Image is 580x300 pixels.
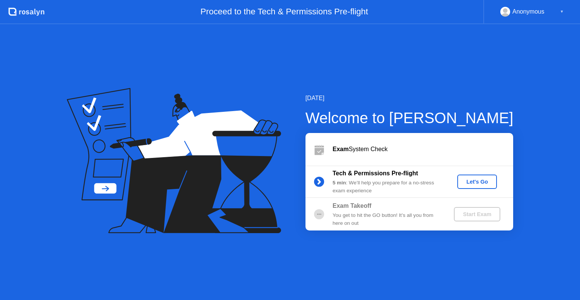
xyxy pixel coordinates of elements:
div: : We’ll help you prepare for a no-stress exam experience [333,179,441,195]
button: Start Exam [454,207,500,221]
b: Tech & Permissions Pre-flight [333,170,418,176]
div: Welcome to [PERSON_NAME] [305,107,514,129]
div: Let's Go [460,179,494,185]
div: ▼ [560,7,564,17]
b: Exam Takeoff [333,203,372,209]
div: You get to hit the GO button! It’s all you from here on out [333,212,441,227]
div: Start Exam [457,211,497,217]
div: System Check [333,145,513,154]
div: [DATE] [305,94,514,103]
b: 5 min [333,180,346,186]
b: Exam [333,146,349,152]
button: Let's Go [457,175,497,189]
div: Anonymous [512,7,545,17]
